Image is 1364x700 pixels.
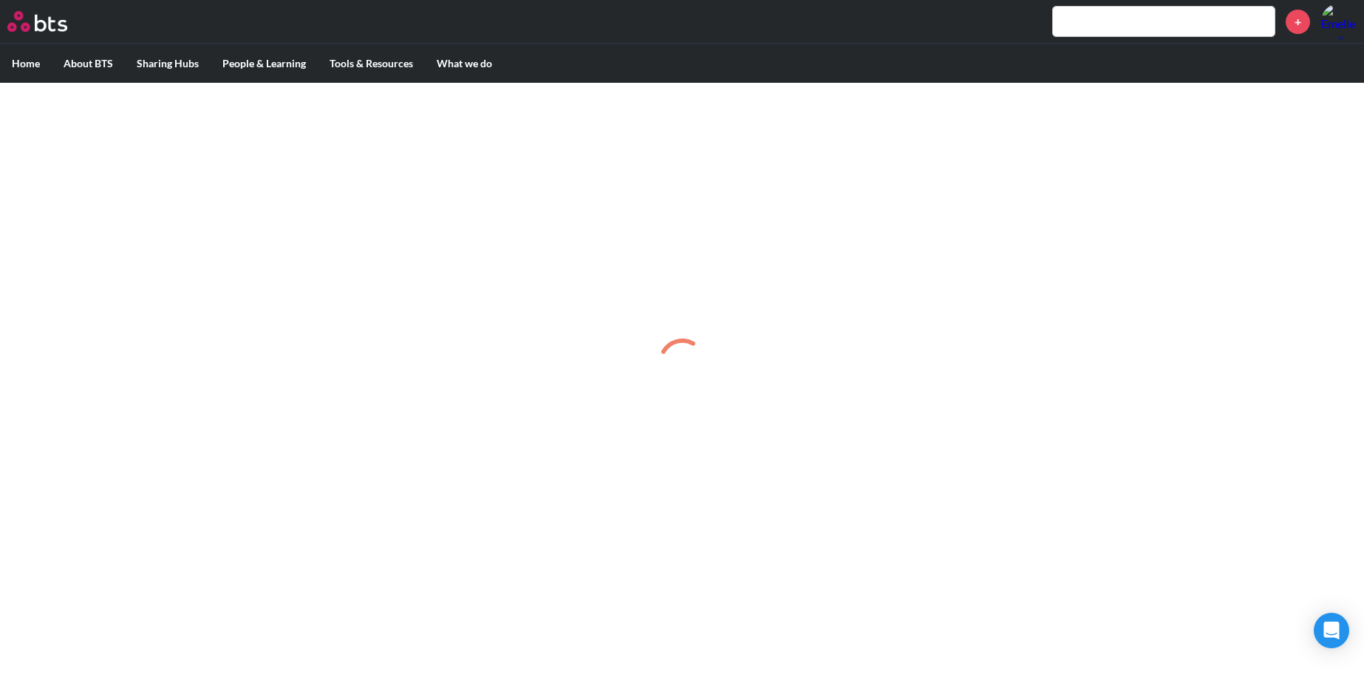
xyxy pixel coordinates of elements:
img: Emelie Linden [1321,4,1357,39]
a: + [1286,10,1310,34]
label: People & Learning [211,44,318,83]
div: Open Intercom Messenger [1314,613,1349,648]
label: Sharing Hubs [125,44,211,83]
label: What we do [425,44,504,83]
label: Tools & Resources [318,44,425,83]
a: Profile [1321,4,1357,39]
label: About BTS [52,44,125,83]
a: Go home [7,11,95,32]
img: BTS Logo [7,11,67,32]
